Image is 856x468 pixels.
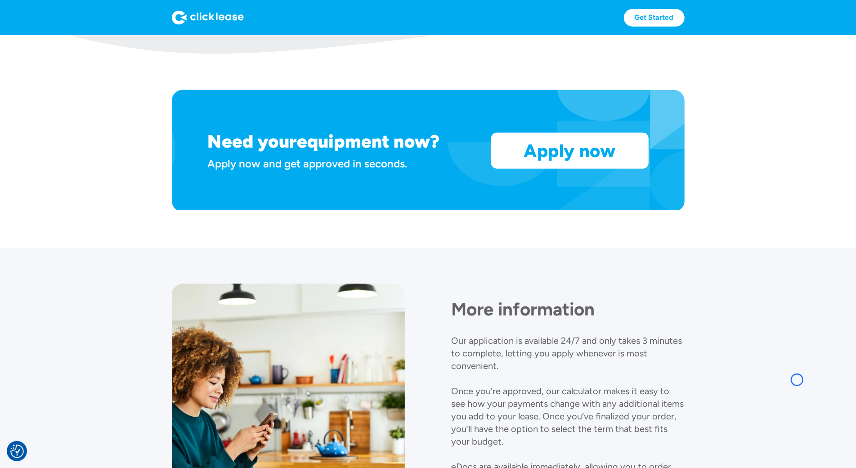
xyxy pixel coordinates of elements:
[172,10,244,25] img: Logo
[452,298,685,320] h1: More information
[208,156,480,171] div: Apply now and get approved in seconds.
[10,445,24,458] img: Revisit consent button
[297,130,439,152] h1: equipment now?
[492,133,648,168] a: Apply now
[10,445,24,458] button: Consent Preferences
[624,9,685,27] a: Get Started
[208,130,297,152] h1: Need your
